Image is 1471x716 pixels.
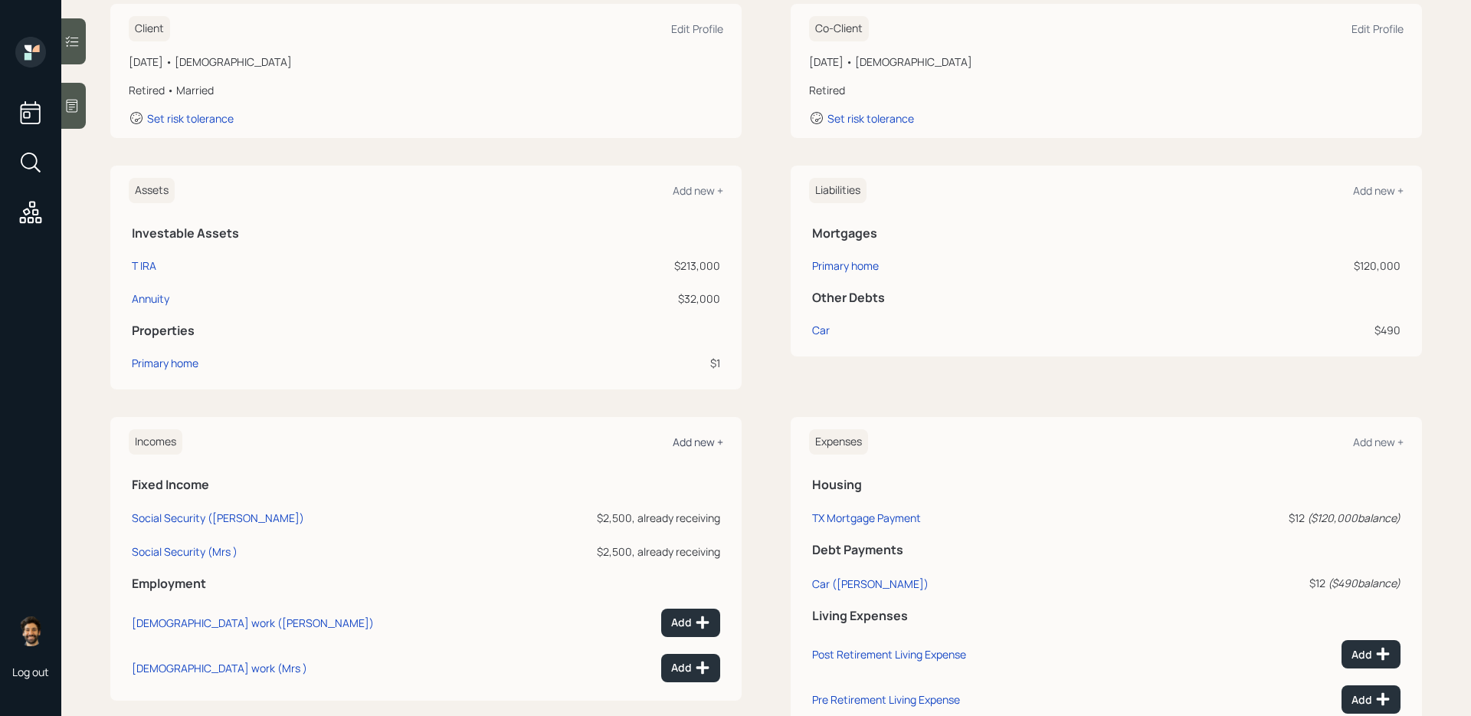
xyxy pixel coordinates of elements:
[809,429,868,455] h6: Expenses
[132,616,374,630] div: [DEMOGRAPHIC_DATA] work ([PERSON_NAME])
[1351,691,1391,707] div: Add
[478,355,720,371] div: $1
[1351,646,1391,662] div: Add
[478,291,720,307] div: $32,000
[1225,510,1401,526] div: $12
[478,258,720,274] div: $213,000
[1157,258,1401,274] div: $120,000
[129,178,175,203] h6: Assets
[129,54,723,70] div: [DATE] • [DEMOGRAPHIC_DATA]
[132,324,720,338] h5: Properties
[812,291,1401,305] h5: Other Debts
[1351,21,1404,36] div: Edit Profile
[812,226,1401,241] h5: Mortgages
[132,661,307,675] div: [DEMOGRAPHIC_DATA] work (Mrs )
[809,54,1404,70] div: [DATE] • [DEMOGRAPHIC_DATA]
[812,576,929,591] div: Car ([PERSON_NAME])
[673,183,723,198] div: Add new +
[132,226,720,241] h5: Investable Assets
[129,429,182,455] h6: Incomes
[1328,576,1401,590] i: ( $490 balance)
[812,647,966,662] div: Post Retirement Living Expense
[129,16,170,41] h6: Client
[1307,511,1401,525] i: ( $120,000 balance)
[12,665,49,679] div: Log out
[523,510,720,526] div: $2,500, already receiving
[523,544,720,560] div: $2,500, already receiving
[132,258,156,274] div: T IRA
[15,616,46,646] img: eric-schwartz-headshot.png
[132,544,238,559] div: Social Security (Mrs )
[132,355,198,371] div: Primary home
[1342,640,1401,668] button: Add
[809,16,869,41] h6: Co-Client
[812,692,960,707] div: Pre Retirement Living Expense
[827,111,914,126] div: Set risk tolerance
[812,478,1401,492] h5: Housing
[812,511,921,525] div: TX Mortgage Payment
[812,609,1401,623] h5: Living Expenses
[812,258,879,274] div: Primary home
[661,609,720,637] button: Add
[1353,435,1404,449] div: Add new +
[132,478,720,492] h5: Fixed Income
[671,660,710,675] div: Add
[812,322,830,338] div: Car
[809,178,867,203] h6: Liabilities
[132,291,169,307] div: Annuity
[673,435,723,449] div: Add new +
[1342,685,1401,714] button: Add
[1157,322,1401,338] div: $490
[671,21,723,36] div: Edit Profile
[147,111,234,126] div: Set risk tolerance
[809,82,1404,98] div: Retired
[812,543,1401,557] h5: Debt Payments
[132,511,304,525] div: Social Security ([PERSON_NAME])
[132,576,720,591] h5: Employment
[129,82,723,98] div: Retired • Married
[1225,575,1401,591] div: $12
[661,654,720,682] button: Add
[671,615,710,630] div: Add
[1353,183,1404,198] div: Add new +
